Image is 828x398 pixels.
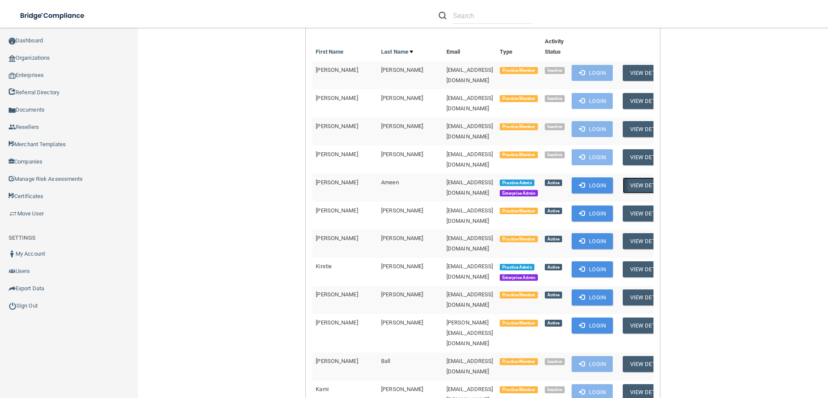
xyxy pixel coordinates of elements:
[500,274,537,281] span: Enterprise Admin
[446,291,493,308] span: [EMAIL_ADDRESS][DOMAIN_NAME]
[446,263,493,280] span: [EMAIL_ADDRESS][DOMAIN_NAME]
[623,205,674,221] button: View Details
[500,264,534,271] span: Practice Admin
[381,291,423,298] span: [PERSON_NAME]
[500,95,537,102] span: Practice Member
[446,179,493,196] span: [EMAIL_ADDRESS][DOMAIN_NAME]
[316,358,358,364] span: [PERSON_NAME]
[545,320,562,327] span: Active
[443,33,497,61] th: Email
[316,67,358,73] span: [PERSON_NAME]
[439,12,446,19] img: ic-search.3b580494.png
[316,235,358,241] span: [PERSON_NAME]
[623,93,674,109] button: View Details
[545,180,562,186] span: Active
[500,123,537,130] span: Practice Member
[316,291,358,298] span: [PERSON_NAME]
[572,177,613,193] button: Login
[500,180,534,186] span: Practice Admin
[545,123,565,130] span: Inactive
[9,107,16,114] img: icon-documents.8dae5593.png
[623,65,674,81] button: View Details
[316,179,358,186] span: [PERSON_NAME]
[623,177,674,193] button: View Details
[381,207,423,214] span: [PERSON_NAME]
[572,318,613,334] button: Login
[381,179,399,186] span: Ameen
[9,55,16,62] img: organization-icon.f8decf85.png
[316,47,343,57] a: First Name
[500,386,537,393] span: Practice Member
[545,358,565,365] span: Inactive
[9,124,16,131] img: ic_reseller.de258add.png
[316,386,328,392] span: Kami
[446,319,493,347] span: [PERSON_NAME][EMAIL_ADDRESS][DOMAIN_NAME]
[9,209,17,218] img: briefcase.64adab9b.png
[9,302,16,310] img: ic_power_dark.7ecde6b1.png
[496,33,541,61] th: Type
[446,95,493,112] span: [EMAIL_ADDRESS][DOMAIN_NAME]
[9,285,16,292] img: icon-export.b9366987.png
[381,47,413,57] a: Last Name
[545,386,565,393] span: Inactive
[572,356,613,372] button: Login
[545,236,562,243] span: Active
[453,8,532,24] input: Search
[623,149,674,165] button: View Details
[381,358,390,364] span: Ball
[545,95,565,102] span: Inactive
[623,289,674,305] button: View Details
[9,250,16,257] img: ic_user_dark.df1a06c3.png
[572,65,613,81] button: Login
[9,73,16,79] img: enterprise.0d942306.png
[572,205,613,221] button: Login
[446,123,493,140] span: [EMAIL_ADDRESS][DOMAIN_NAME]
[678,337,818,371] iframe: Drift Widget Chat Controller
[572,289,613,305] button: Login
[316,263,332,270] span: Kirstie
[545,208,562,215] span: Active
[381,235,423,241] span: [PERSON_NAME]
[13,7,93,25] img: bridge_compliance_login_screen.278c3ca4.svg
[623,356,674,372] button: View Details
[381,123,423,129] span: [PERSON_NAME]
[316,207,358,214] span: [PERSON_NAME]
[446,235,493,252] span: [EMAIL_ADDRESS][DOMAIN_NAME]
[500,320,537,327] span: Practice Member
[623,318,674,334] button: View Details
[623,121,674,137] button: View Details
[500,358,537,365] span: Practice Member
[316,95,358,101] span: [PERSON_NAME]
[623,261,674,277] button: View Details
[500,292,537,298] span: Practice Member
[381,67,423,73] span: [PERSON_NAME]
[545,67,565,74] span: Inactive
[500,190,537,197] span: Enterprise Admin
[541,33,569,61] th: Activity Status
[316,319,358,326] span: [PERSON_NAME]
[545,264,562,271] span: Active
[316,151,358,157] span: [PERSON_NAME]
[500,151,537,158] span: Practice Member
[381,263,423,270] span: [PERSON_NAME]
[572,149,613,165] button: Login
[623,233,674,249] button: View Details
[9,233,36,243] label: SETTINGS
[316,123,358,129] span: [PERSON_NAME]
[572,261,613,277] button: Login
[500,67,537,74] span: Practice Member
[572,233,613,249] button: Login
[9,268,16,275] img: icon-users.e205127d.png
[381,151,423,157] span: [PERSON_NAME]
[545,292,562,298] span: Active
[446,207,493,224] span: [EMAIL_ADDRESS][DOMAIN_NAME]
[572,121,613,137] button: Login
[9,38,16,45] img: ic_dashboard_dark.d01f4a41.png
[545,151,565,158] span: Inactive
[381,386,423,392] span: [PERSON_NAME]
[446,151,493,168] span: [EMAIL_ADDRESS][DOMAIN_NAME]
[446,67,493,83] span: [EMAIL_ADDRESS][DOMAIN_NAME]
[381,95,423,101] span: [PERSON_NAME]
[500,208,537,215] span: Practice Member
[446,358,493,375] span: [EMAIL_ADDRESS][DOMAIN_NAME]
